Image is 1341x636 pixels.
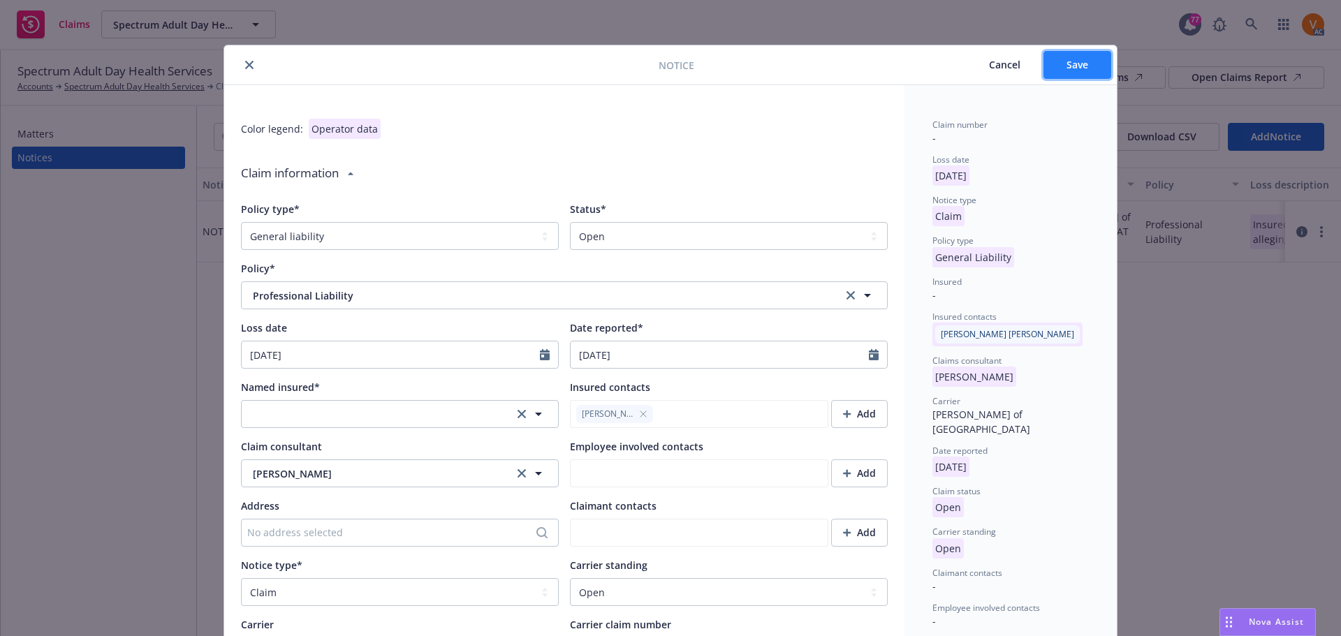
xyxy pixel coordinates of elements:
[1219,608,1316,636] button: Nova Assist
[932,526,996,538] span: Carrier standing
[932,579,936,593] span: -
[570,202,606,216] span: Status*
[241,57,258,73] button: close
[253,288,798,303] span: Professional Liability
[869,349,879,360] svg: Calendar
[241,262,275,275] span: Policy*
[932,367,1016,387] p: [PERSON_NAME]
[932,276,962,288] span: Insured
[241,380,320,394] span: Named insured*
[241,499,279,512] span: Address
[932,538,964,559] p: Open
[932,154,969,165] span: Loss date
[241,153,339,193] div: Claim information
[932,395,960,407] span: Carrier
[536,527,548,538] svg: Search
[1249,616,1304,628] span: Nova Assist
[513,406,530,422] a: clear selection
[932,445,988,457] span: Date reported
[570,618,671,631] span: Carrier claim number
[932,131,936,145] span: -
[582,408,633,420] span: [PERSON_NAME]
[309,119,381,139] div: Operator data
[932,542,964,555] span: Open
[571,341,869,368] input: MM/DD/YYYY
[932,165,969,186] p: [DATE]
[241,153,888,193] div: Claim information
[540,349,550,360] svg: Calendar
[241,121,303,136] div: Color legend:
[932,370,1016,383] span: [PERSON_NAME]
[932,209,965,223] span: Claim
[932,614,936,628] span: -
[932,169,969,182] span: [DATE]
[831,400,888,428] button: Add
[932,327,1083,340] span: [PERSON_NAME] [PERSON_NAME]
[932,460,969,473] span: [DATE]
[513,465,530,482] a: clear selection
[932,206,965,226] p: Claim
[932,485,981,497] span: Claim status
[1220,609,1238,635] div: Drag to move
[843,401,876,427] div: Add
[241,618,274,631] span: Carrier
[941,328,1074,341] span: [PERSON_NAME] [PERSON_NAME]
[932,602,1040,614] span: Employee involved contacts
[247,525,538,540] div: No address selected
[932,194,976,206] span: Notice type
[241,321,287,334] span: Loss date
[242,341,540,368] input: MM/DD/YYYY
[241,519,559,547] button: No address selected
[842,287,859,304] a: clear selection
[932,119,988,131] span: Claim number
[932,247,1014,267] p: General Liability
[570,380,650,394] span: Insured contacts
[843,460,876,487] div: Add
[932,288,936,302] span: -
[932,407,1089,436] div: [PERSON_NAME] of [GEOGRAPHIC_DATA]
[932,567,1002,579] span: Claimant contacts
[831,459,888,487] button: Add
[241,202,300,216] span: Policy type*
[659,58,694,73] span: Notice
[241,400,559,428] button: clear selection
[932,501,964,514] span: Open
[831,519,888,547] button: Add
[932,457,969,477] p: [DATE]
[241,559,302,572] span: Notice type*
[241,440,322,453] span: Claim consultant
[253,466,502,481] span: [PERSON_NAME]
[570,440,703,453] span: Employee involved contacts
[932,251,1014,264] span: General Liability
[1043,51,1111,79] button: Save
[570,499,657,512] span: Claimant contacts
[241,281,888,309] button: Professional Liabilityclear selection
[989,58,1020,71] span: Cancel
[932,497,964,517] p: Open
[932,355,1002,367] span: Claims consultant
[570,559,647,572] span: Carrier standing
[241,459,559,487] button: [PERSON_NAME]clear selection
[932,235,974,246] span: Policy type
[932,311,997,323] span: Insured contacts
[843,519,876,546] div: Add
[1067,58,1088,71] span: Save
[966,51,1043,79] button: Cancel
[570,321,643,334] span: Date reported*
